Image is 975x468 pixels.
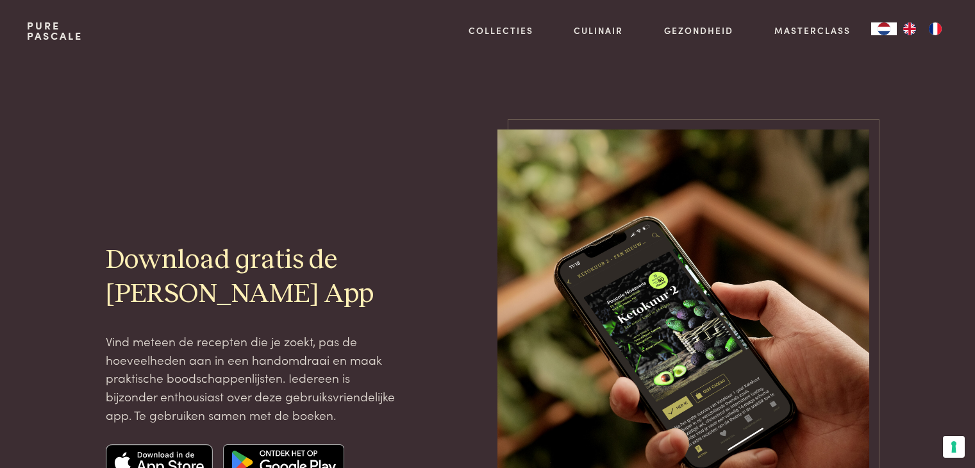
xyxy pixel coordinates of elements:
p: Vind meteen de recepten die je zoekt, pas de hoeveelheden aan in een handomdraai en maak praktisc... [106,332,399,424]
ul: Language list [897,22,948,35]
a: PurePascale [27,21,83,41]
a: FR [922,22,948,35]
div: Language [871,22,897,35]
a: Gezondheid [664,24,733,37]
aside: Language selected: Nederlands [871,22,948,35]
a: EN [897,22,922,35]
a: Masterclass [774,24,851,37]
button: Uw voorkeuren voor toestemming voor trackingtechnologieën [943,436,965,458]
h2: Download gratis de [PERSON_NAME] App [106,244,399,312]
a: Collecties [469,24,533,37]
a: Culinair [574,24,623,37]
a: NL [871,22,897,35]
